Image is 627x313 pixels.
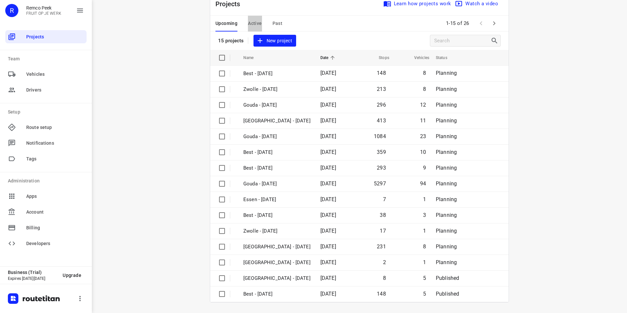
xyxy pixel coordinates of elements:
[243,275,311,282] p: Gemeente Rotterdam - Thursday
[320,70,336,76] span: [DATE]
[243,70,311,77] p: Best - [DATE]
[436,117,457,124] span: Planning
[8,276,57,281] p: Expires [DATE][DATE]
[436,102,457,108] span: Planning
[491,37,500,45] div: Search
[423,86,426,92] span: 8
[320,212,336,218] span: [DATE]
[5,152,87,165] div: Tags
[243,290,311,298] p: Best - Thursday
[436,228,457,234] span: Planning
[243,86,311,93] p: Zwolle - [DATE]
[436,165,457,171] span: Planning
[8,109,87,115] p: Setup
[26,5,61,10] p: Remco Peek
[377,117,386,124] span: 413
[26,124,84,131] span: Route setup
[26,224,84,231] span: Billing
[377,149,386,155] span: 359
[380,212,386,218] span: 38
[436,133,457,139] span: Planning
[377,291,386,297] span: 148
[243,133,311,140] p: Gouda - Thursday
[377,102,386,108] span: 296
[423,196,426,202] span: 1
[243,149,311,156] p: Best - Thursday
[243,212,311,219] p: Best - Friday
[377,70,386,76] span: 148
[273,19,283,28] span: Past
[320,149,336,155] span: [DATE]
[420,180,426,187] span: 94
[5,205,87,219] div: Account
[436,275,459,281] span: Published
[377,243,386,250] span: 231
[443,16,472,31] span: 1-15 of 26
[248,19,262,28] span: Active
[320,291,336,297] span: [DATE]
[420,133,426,139] span: 23
[436,54,456,62] span: Status
[8,55,87,62] p: Team
[218,38,244,44] p: 15 projects
[243,180,311,188] p: Gouda - Monday
[420,117,426,124] span: 11
[320,86,336,92] span: [DATE]
[320,243,336,250] span: [DATE]
[320,275,336,281] span: [DATE]
[26,240,84,247] span: Developers
[63,273,81,278] span: Upgrade
[26,140,84,147] span: Notifications
[320,196,336,202] span: [DATE]
[320,165,336,171] span: [DATE]
[420,102,426,108] span: 12
[26,209,84,216] span: Account
[243,164,311,172] p: Best - Tuesday
[243,117,311,125] p: [GEOGRAPHIC_DATA] - [DATE]
[380,228,386,234] span: 17
[436,196,457,202] span: Planning
[406,54,429,62] span: Vehicles
[370,54,389,62] span: Stops
[5,4,18,17] div: R
[436,180,457,187] span: Planning
[374,180,386,187] span: 5297
[243,227,311,235] p: Zwolle - Friday
[423,275,426,281] span: 5
[320,102,336,108] span: [DATE]
[436,243,457,250] span: Planning
[436,212,457,218] span: Planning
[436,70,457,76] span: Planning
[5,221,87,234] div: Billing
[243,259,311,266] p: Antwerpen - Thursday
[436,291,459,297] span: Published
[5,237,87,250] div: Developers
[26,71,84,78] span: Vehicles
[436,149,457,155] span: Planning
[26,11,61,16] p: FRUIT OP JE WERK
[420,149,426,155] span: 10
[383,196,386,202] span: 7
[320,180,336,187] span: [DATE]
[383,275,386,281] span: 8
[423,228,426,234] span: 1
[320,259,336,265] span: [DATE]
[320,117,336,124] span: [DATE]
[215,19,237,28] span: Upcoming
[5,190,87,203] div: Apps
[423,212,426,218] span: 3
[436,86,457,92] span: Planning
[26,156,84,162] span: Tags
[26,193,84,200] span: Apps
[5,136,87,150] div: Notifications
[377,165,386,171] span: 293
[423,165,426,171] span: 9
[26,33,84,40] span: Projects
[243,101,311,109] p: Gouda - [DATE]
[423,291,426,297] span: 5
[257,37,292,45] span: New project
[5,68,87,81] div: Vehicles
[243,243,311,251] p: Zwolle - Thursday
[243,54,262,62] span: Name
[383,259,386,265] span: 2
